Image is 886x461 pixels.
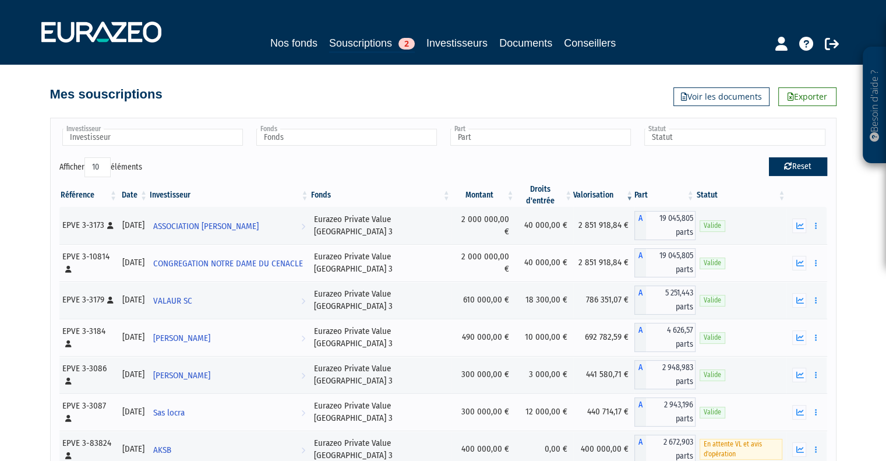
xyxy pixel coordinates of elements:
[634,184,696,207] th: Part: activer pour trier la colonne par ordre croissant
[451,393,516,431] td: 300 000,00 €
[451,281,516,319] td: 610 000,00 €
[65,378,72,385] i: [Français] Personne physique
[153,290,192,312] span: VALAUR SC
[451,244,516,281] td: 2 000 000,00 €
[41,22,161,43] img: 1732889491-logotype_eurazeo_blanc_rvb.png
[153,216,259,237] span: ASSOCIATION [PERSON_NAME]
[149,326,310,349] a: [PERSON_NAME]
[646,323,696,352] span: 4 626,57 parts
[564,35,616,51] a: Conseillers
[118,184,149,207] th: Date: activer pour trier la colonne par ordre croissant
[84,157,111,177] select: Afficheréléments
[122,368,144,381] div: [DATE]
[673,87,769,106] a: Voir les documents
[65,266,72,273] i: [Français] Personne physique
[515,356,573,393] td: 3 000,00 €
[107,297,114,304] i: [Français] Personne physique
[646,397,696,427] span: 2 943,196 parts
[646,248,696,277] span: 19 045,805 parts
[634,286,696,315] div: A - Eurazeo Private Value Europe 3
[646,211,696,240] span: 19 045,805 parts
[329,35,415,53] a: Souscriptions2
[778,87,836,106] a: Exporter
[573,244,634,281] td: 2 851 918,84 €
[59,157,142,177] label: Afficher éléments
[515,319,573,356] td: 10 000,00 €
[700,220,725,231] span: Valide
[769,157,827,176] button: Reset
[314,363,447,388] div: Eurazeo Private Value [GEOGRAPHIC_DATA] 3
[573,393,634,431] td: 440 714,17 €
[59,184,118,207] th: Référence : activer pour trier la colonne par ordre croissant
[573,281,634,319] td: 786 351,07 €
[122,406,144,418] div: [DATE]
[149,184,310,207] th: Investisseur: activer pour trier la colonne par ordre croissant
[314,400,447,425] div: Eurazeo Private Value [GEOGRAPHIC_DATA] 3
[646,360,696,389] span: 2 948,983 parts
[65,415,72,422] i: [Français] Personne physique
[122,294,144,306] div: [DATE]
[515,393,573,431] td: 12 000,00 €
[573,319,634,356] td: 692 782,59 €
[634,397,696,427] div: A - Eurazeo Private Value Europe 3
[515,184,573,207] th: Droits d'entrée: activer pour trier la colonne par ordre croissant
[153,253,303,275] span: CONGREGATION NOTRE DAME DU CENACLE
[149,438,310,461] a: AKSB
[153,402,185,424] span: Sas locra
[634,360,646,389] span: A
[314,251,447,276] div: Eurazeo Private Value [GEOGRAPHIC_DATA] 3
[700,258,725,269] span: Valide
[122,331,144,343] div: [DATE]
[398,38,415,50] span: 2
[868,53,881,158] p: Besoin d'aide ?
[310,184,451,207] th: Fonds: activer pour trier la colonne par ordre croissant
[451,184,516,207] th: Montant: activer pour trier la colonne par ordre croissant
[700,439,783,460] span: En attente VL et avis d'opération
[426,35,488,51] a: Investisseurs
[50,87,163,101] h4: Mes souscriptions
[515,207,573,244] td: 40 000,00 €
[62,363,114,388] div: EPVE 3-3086
[634,248,646,277] span: A
[62,325,114,350] div: EPVE 3-3184
[499,35,552,51] a: Documents
[107,222,114,229] i: [Français] Personne physique
[149,214,310,237] a: ASSOCIATION [PERSON_NAME]
[122,256,144,269] div: [DATE]
[515,244,573,281] td: 40 000,00 €
[700,369,725,381] span: Valide
[301,328,305,349] i: Voir l'investisseur
[700,407,725,418] span: Valide
[301,365,305,386] i: Voir l'investisseur
[700,332,725,343] span: Valide
[314,325,447,350] div: Eurazeo Private Value [GEOGRAPHIC_DATA] 3
[62,294,114,306] div: EPVE 3-3179
[573,207,634,244] td: 2 851 918,84 €
[149,363,310,386] a: [PERSON_NAME]
[573,356,634,393] td: 441 580,71 €
[451,207,516,244] td: 2 000 000,00 €
[634,397,646,427] span: A
[314,288,447,313] div: Eurazeo Private Value [GEOGRAPHIC_DATA] 3
[301,439,305,461] i: Voir l'investisseur
[65,340,72,347] i: [Français] Personne physique
[122,219,144,231] div: [DATE]
[634,286,646,315] span: A
[149,251,310,275] a: CONGREGATION NOTRE DAME DU CENACLE
[301,275,305,296] i: Voir l'investisseur
[122,443,144,455] div: [DATE]
[65,452,72,459] i: [Français] Personne physique
[696,184,787,207] th: Statut : activer pour trier la colonne par ordre croissant
[634,248,696,277] div: A - Eurazeo Private Value Europe 3
[301,290,305,312] i: Voir l'investisseur
[153,328,210,349] span: [PERSON_NAME]
[515,281,573,319] td: 18 300,00 €
[700,295,725,306] span: Valide
[646,286,696,315] span: 5 251,443 parts
[153,365,210,386] span: [PERSON_NAME]
[301,402,305,424] i: Voir l'investisseur
[149,288,310,312] a: VALAUR SC
[62,219,114,231] div: EPVE 3-3173
[634,360,696,389] div: A - Eurazeo Private Value Europe 3
[153,439,171,461] span: AKSB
